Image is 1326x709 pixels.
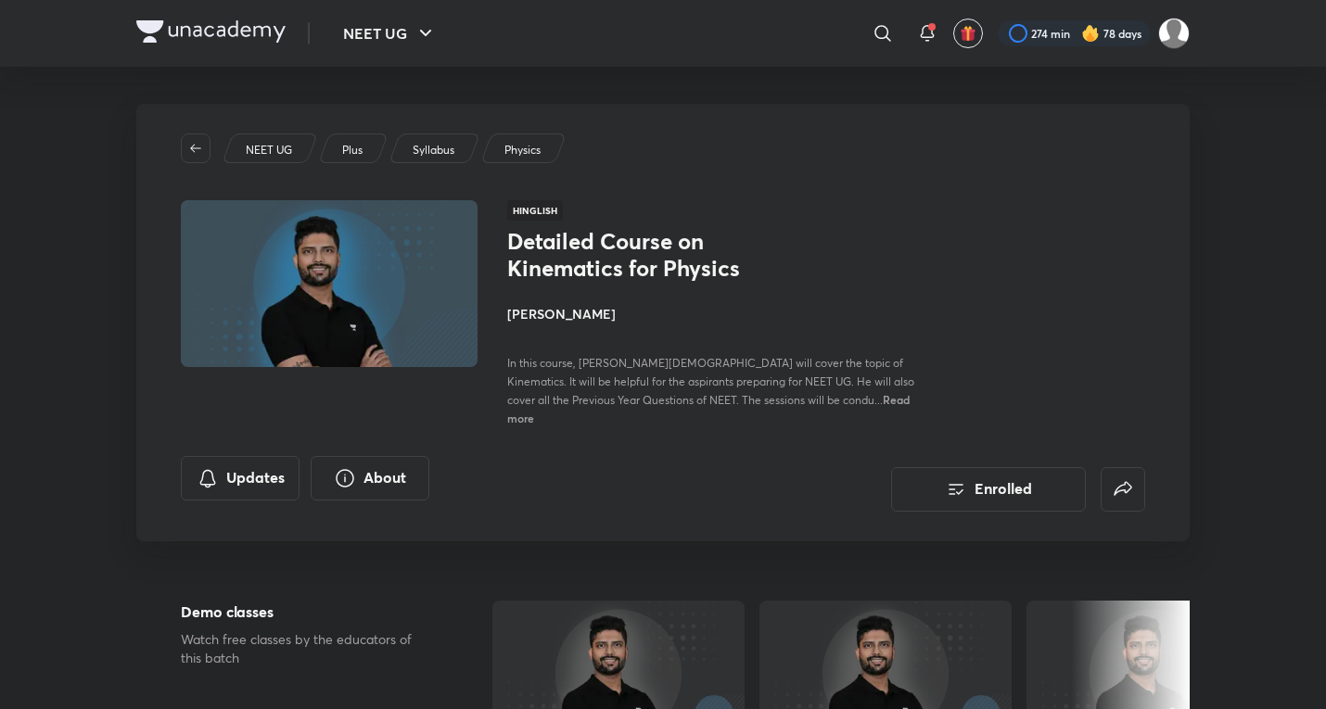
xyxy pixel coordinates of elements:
[504,142,541,158] p: Physics
[507,356,914,407] span: In this course, [PERSON_NAME][DEMOGRAPHIC_DATA] will cover the topic of Kinematics. It will be he...
[178,198,480,369] img: Thumbnail
[413,142,454,158] p: Syllabus
[1158,18,1190,49] img: Kushagra Singh
[136,20,286,47] a: Company Logo
[502,142,544,158] a: Physics
[243,142,296,158] a: NEET UG
[891,467,1086,512] button: Enrolled
[953,19,983,48] button: avatar
[339,142,366,158] a: Plus
[311,456,429,500] button: About
[507,200,563,221] span: Hinglish
[246,142,292,158] p: NEET UG
[181,601,433,623] h5: Demo classes
[181,456,300,500] button: Updates
[342,142,363,158] p: Plus
[181,630,433,667] p: Watch free classes by the educators of this batch
[1101,467,1145,512] button: false
[136,20,286,43] img: Company Logo
[332,15,448,52] button: NEET UG
[960,25,976,42] img: avatar
[410,142,458,158] a: Syllabus
[507,304,923,323] h4: [PERSON_NAME]
[507,228,810,282] h1: Detailed Course on Kinematics for Physics
[507,392,910,425] span: Read more
[1081,24,1100,43] img: streak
